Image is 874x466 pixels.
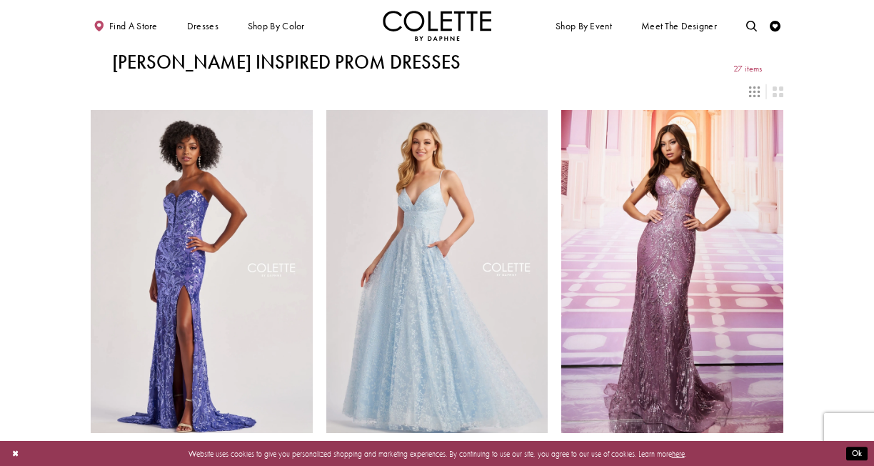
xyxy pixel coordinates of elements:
[84,79,790,103] div: Layout Controls
[187,21,218,31] span: Dresses
[672,448,685,458] a: here
[641,21,717,31] span: Meet the designer
[638,11,720,41] a: Meet the designer
[109,21,158,31] span: Find a store
[767,11,783,41] a: Check Wishlist
[184,11,221,41] span: Dresses
[91,440,236,451] span: [PERSON_NAME] by [PERSON_NAME]
[773,86,783,97] span: Switch layout to 2 columns
[112,51,461,73] h1: [PERSON_NAME] Inspired Prom Dresses
[383,11,491,41] a: Visit Home Page
[78,446,796,460] p: Website uses cookies to give you personalized shopping and marketing experiences. By continuing t...
[326,440,471,451] span: [PERSON_NAME] by [PERSON_NAME]
[556,21,612,31] span: Shop By Event
[553,11,614,41] span: Shop By Event
[245,11,307,41] span: Shop by color
[743,11,760,41] a: Toggle search
[248,21,305,31] span: Shop by color
[326,110,548,433] a: Visit Colette by Daphne Style No. CL8650 Page
[561,440,706,451] span: [PERSON_NAME] by [PERSON_NAME]
[383,11,491,41] img: Colette by Daphne
[733,64,762,74] span: 27 items
[749,86,760,97] span: Switch layout to 3 columns
[91,110,313,433] a: Visit Colette by Daphne Style No. CL8680 Page
[561,110,783,433] a: Visit Colette by Daphne Style No. CL8630 Page
[6,444,24,463] button: Close Dialog
[91,11,160,41] a: Find a store
[846,447,868,460] button: Submit Dialog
